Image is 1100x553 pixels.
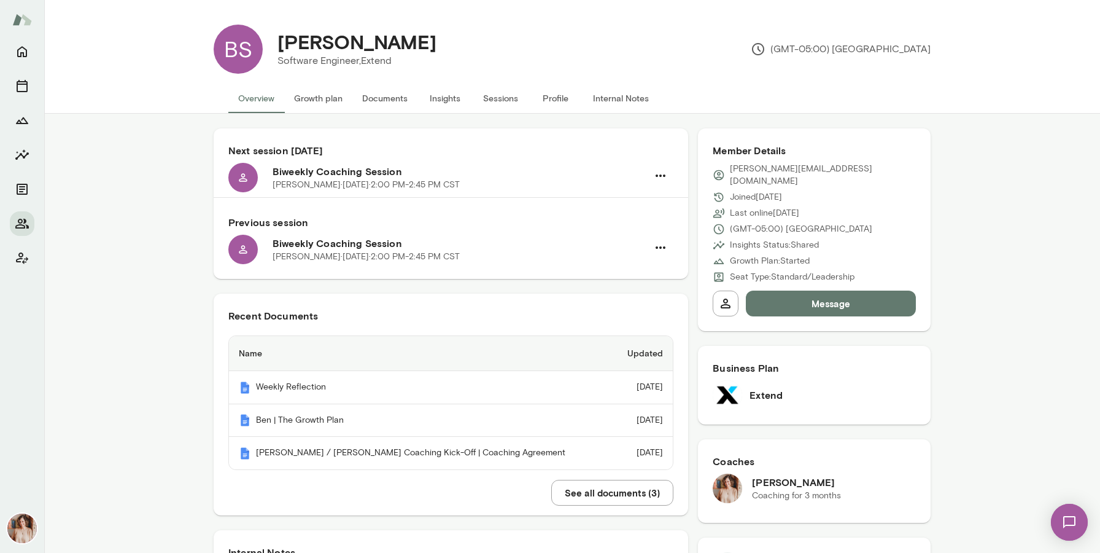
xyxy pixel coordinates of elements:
th: Updated [612,336,673,371]
p: Insights Status: Shared [730,239,819,251]
button: Documents [352,84,417,113]
td: [DATE] [612,437,673,469]
button: Profile [528,84,583,113]
h6: Business Plan [713,361,916,375]
h6: Recent Documents [228,308,673,323]
h6: Coaches [713,454,916,469]
h6: Next session [DATE] [228,143,673,158]
h4: [PERSON_NAME] [277,30,436,53]
th: Weekly Reflection [229,371,612,404]
button: Overview [228,84,284,113]
button: Growth Plan [10,108,34,133]
div: BS [214,25,263,74]
button: Client app [10,246,34,270]
p: Seat Type: Standard/Leadership [730,271,854,283]
button: See all documents (3) [551,480,673,506]
th: Name [229,336,612,371]
h6: Member Details [713,143,916,158]
button: Home [10,39,34,64]
button: Insights [10,143,34,167]
img: Mento | Coaching sessions [239,447,251,460]
button: Sessions [473,84,528,113]
button: Documents [10,177,34,202]
p: [PERSON_NAME] · [DATE] · 2:00 PM-2:45 PM CST [273,179,460,191]
th: Ben | The Growth Plan [229,404,612,437]
img: Mento | Coaching sessions [239,414,251,426]
p: [PERSON_NAME] · [DATE] · 2:00 PM-2:45 PM CST [273,251,460,263]
p: (GMT-05:00) [GEOGRAPHIC_DATA] [730,223,872,235]
img: Nancy Alsip [713,474,742,503]
button: Growth plan [284,84,352,113]
img: Nancy Alsip [7,514,37,543]
img: Mento | Coaching sessions [239,382,251,394]
p: Coaching for 3 months [752,490,841,502]
p: Growth Plan: Started [730,255,810,267]
img: Mento [12,8,32,31]
td: [DATE] [612,371,673,404]
p: Software Engineer, Extend [277,53,436,68]
button: Internal Notes [583,84,659,113]
h6: Extend [749,388,783,402]
button: Members [10,211,34,236]
button: Message [746,291,916,316]
p: Last online [DATE] [730,207,799,219]
p: Joined [DATE] [730,191,782,203]
p: [PERSON_NAME][EMAIL_ADDRESS][DOMAIN_NAME] [730,163,916,187]
h6: Previous session [228,215,673,230]
h6: [PERSON_NAME] [752,475,841,490]
h6: Biweekly Coaching Session [273,236,648,251]
h6: Biweekly Coaching Session [273,164,648,179]
td: [DATE] [612,404,673,437]
p: (GMT-05:00) [GEOGRAPHIC_DATA] [751,42,931,57]
th: [PERSON_NAME] / [PERSON_NAME] Coaching Kick-Off | Coaching Agreement [229,437,612,469]
button: Insights [417,84,473,113]
button: Sessions [10,74,34,98]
